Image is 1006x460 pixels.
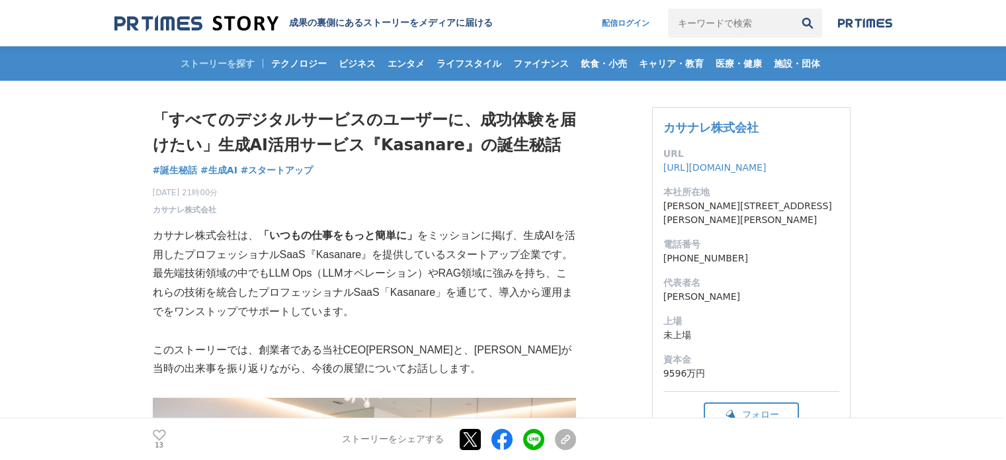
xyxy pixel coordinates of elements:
[382,46,430,81] a: エンタメ
[266,46,332,81] a: テクノロジー
[663,290,839,304] dd: [PERSON_NAME]
[153,107,576,158] h1: 「すべてのデジタルサービスのユーザーに、成功体験を届けたい」生成AI活用サービス『Kasanare』の誕生秘話
[266,58,332,69] span: テクノロジー
[663,185,839,199] dt: 本社所在地
[663,328,839,342] dd: 未上場
[668,9,793,38] input: キーワードで検索
[333,46,381,81] a: ビジネス
[241,164,314,176] span: #スタートアップ
[431,46,507,81] a: ライフスタイル
[663,314,839,328] dt: 上場
[114,15,493,32] a: 成果の裏側にあるストーリーをメディアに届ける 成果の裏側にあるストーリーをメディアに届ける
[508,58,574,69] span: ファイナンス
[153,442,166,449] p: 13
[153,204,216,216] a: カサナレ株式会社
[289,17,493,29] h2: 成果の裏側にあるストーリーをメディアに届ける
[663,367,839,381] dd: 9596万円
[769,46,825,81] a: 施設・団体
[259,230,417,241] strong: 「いつもの仕事をもっと簡単に」
[153,341,576,379] p: このストーリーでは、創業者である当社CEO[PERSON_NAME]と、[PERSON_NAME]が当時の出来事を振り返りながら、今後の展望についてお話しします。
[710,46,767,81] a: 医療・健康
[634,46,709,81] a: キャリア・教育
[342,434,444,445] p: ストーリーをシェアする
[663,252,839,265] dd: [PHONE_NUMBER]
[634,58,709,69] span: キャリア・教育
[663,199,839,227] dd: [PERSON_NAME][STREET_ADDRESS][PERSON_NAME][PERSON_NAME]
[200,163,237,177] a: #生成AI
[575,46,632,81] a: 飲食・小売
[153,163,198,177] a: #誕生秘話
[589,9,663,38] a: 配信ログイン
[153,164,198,176] span: #誕生秘話
[333,58,381,69] span: ビジネス
[153,187,218,199] span: [DATE] 21時00分
[663,276,839,290] dt: 代表者名
[431,58,507,69] span: ライフスタイル
[663,147,839,161] dt: URL
[663,120,759,134] a: カサナレ株式会社
[508,46,574,81] a: ファイナンス
[838,18,892,28] img: prtimes
[153,226,576,322] p: カサナレ株式会社は、 をミッションに掲げ、生成AIを活用したプロフェッショナルSaaS『Kasanare』を提供しているスタートアップ企業です。最先端技術領域の中でもLLM Ops（LLMオペレ...
[241,163,314,177] a: #スタートアップ
[710,58,767,69] span: 医療・健康
[575,58,632,69] span: 飲食・小売
[382,58,430,69] span: エンタメ
[663,238,839,252] dt: 電話番号
[704,402,799,427] button: フォロー
[793,9,822,38] button: 検索
[663,353,839,367] dt: 資本金
[663,162,767,173] a: [URL][DOMAIN_NAME]
[769,58,825,69] span: 施設・団体
[200,164,237,176] span: #生成AI
[114,15,278,32] img: 成果の裏側にあるストーリーをメディアに届ける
